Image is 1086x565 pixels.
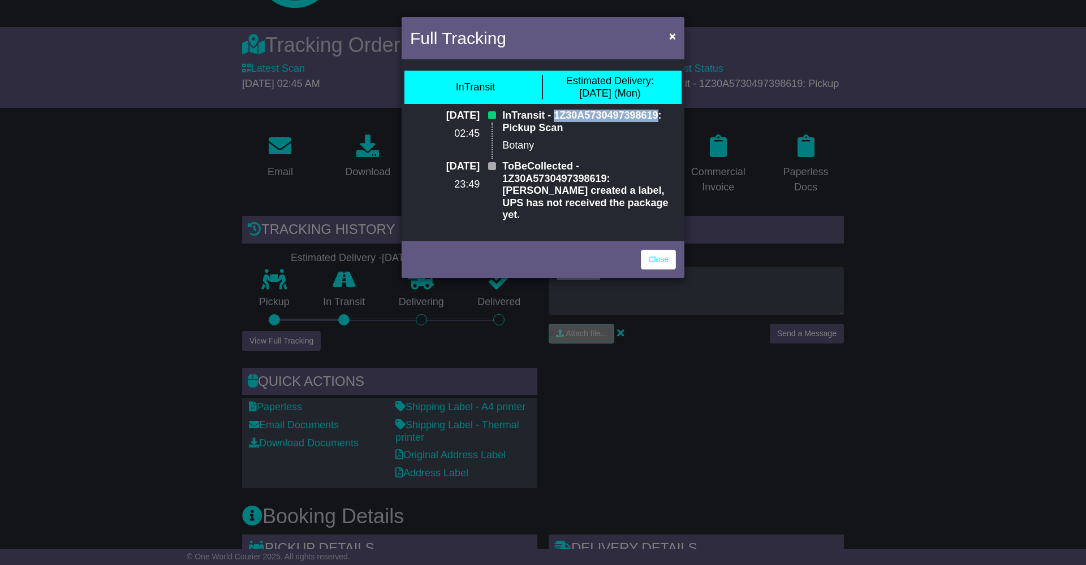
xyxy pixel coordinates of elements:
span: × [669,29,676,42]
span: Estimated Delivery: [566,75,654,86]
p: [DATE] [410,110,480,122]
p: 23:49 [410,179,480,191]
p: Botany [502,140,676,152]
p: [DATE] [410,160,480,173]
p: ToBeCollected - 1Z30A5730497398619: [PERSON_NAME] created a label, UPS has not received the packa... [502,160,676,221]
h4: Full Tracking [410,25,506,51]
p: 02:45 [410,128,480,140]
div: InTransit [456,81,495,94]
div: [DATE] (Mon) [566,75,654,99]
button: Close [663,24,682,47]
p: InTransit - 1Z30A5730497398619: Pickup Scan [502,110,676,134]
a: Close [641,250,676,270]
